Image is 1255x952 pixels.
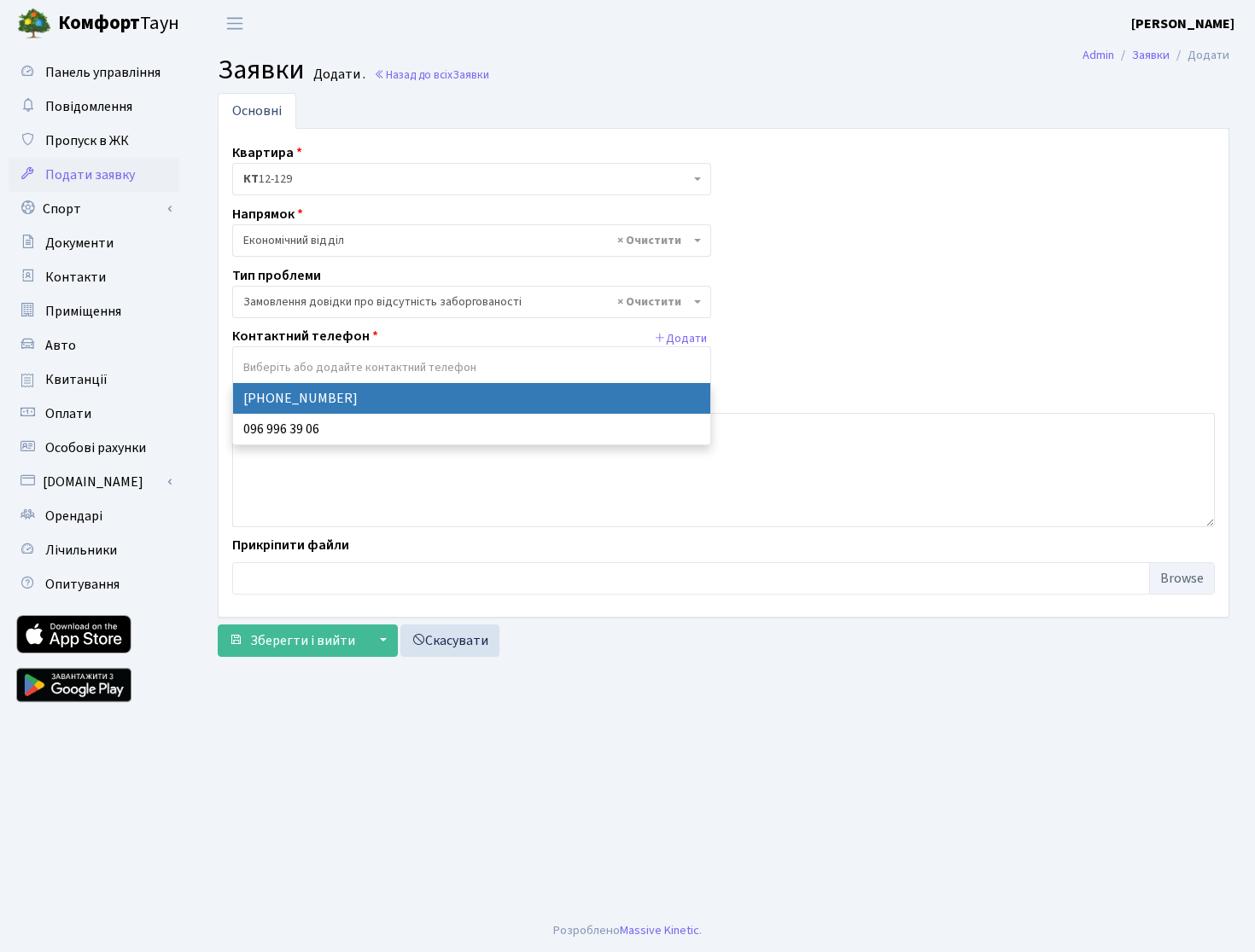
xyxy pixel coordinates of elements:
[45,234,114,253] span: Документи
[9,260,179,294] a: Контакти
[243,171,259,188] b: КТ
[58,9,140,37] b: Комфорт
[17,7,51,41] img: logo.png
[243,293,690,311] span: Замовлення довідки про відсутність заборгованості
[243,171,690,188] span: <b>КТ</b>&nbsp;&nbsp;&nbsp;&nbsp;12-129
[232,286,711,318] span: Замовлення довідки про відсутність заборгованості
[310,67,365,83] small: Додати .
[232,535,349,555] label: Прикріпити файли
[45,336,76,355] span: Авто
[45,541,117,560] span: Лічильники
[9,328,179,363] a: Авто
[1057,38,1255,73] nav: breadcrumb
[9,226,179,260] a: Документи
[9,55,179,90] a: Панель управління
[1132,46,1170,64] a: Заявки
[400,624,499,657] a: Скасувати
[9,294,179,328] a: Приміщення
[650,326,711,352] button: Додати
[1170,46,1229,65] li: Додати
[45,268,106,287] span: Контакти
[45,97,132,116] span: Повідомлення
[218,624,366,657] button: Зберегти і вийти
[9,90,179,124] a: Повідомлення
[45,575,120,594] span: Опитування
[218,50,305,90] span: Заявки
[58,9,179,38] span: Таун
[45,370,108,389] span: Квитанції
[45,302,121,321] span: Приміщення
[9,431,179,465] a: Особові рахунки
[45,165,135,184] span: Подати заявку
[243,232,690,249] span: Економічний відділ
[232,163,711,195] span: <b>КТ</b>&nbsp;&nbsp;&nbsp;&nbsp;12-129
[9,363,179,397] a: Квитанції
[232,142,302,163] label: Квартира
[9,465,179,499] a: [DOMAIN_NAME]
[250,631,355,650] span: Зберегти і вийти
[232,326,378,346] label: Контактний телефон
[617,232,681,249] span: Видалити всі елементи
[9,192,179,226] a: Спорт
[232,265,321,286] label: Тип проблеми
[213,9,256,38] button: Переключити навігацію
[232,224,711,257] span: Економічний відділ
[1083,46,1114,64] a: Admin
[45,404,91,423] span: Оплати
[232,204,303,224] label: Напрямок
[233,383,710,414] li: [PHONE_NUMBER]
[45,438,146,457] span: Особові рахунки
[233,352,710,383] input: Виберіть або додайте контактний телефон
[374,67,489,83] a: Назад до всіхЗаявки
[617,293,681,311] span: Видалити всі елементи
[9,397,179,431] a: Оплати
[553,921,702,940] div: Розроблено .
[452,67,489,83] span: Заявки
[45,507,102,525] span: Орендарі
[9,567,179,601] a: Опитування
[45,131,129,150] span: Пропуск в ЖК
[45,63,161,82] span: Панель управління
[9,124,179,158] a: Пропуск в ЖК
[9,158,179,192] a: Подати заявку
[233,414,710,444] li: 096 996 39 06
[9,533,179,567] a: Лічильники
[9,499,179,533] a: Орендарі
[1131,14,1235,34] a: [PERSON_NAME]
[1131,15,1235,33] b: [PERSON_NAME]
[620,921,699,939] a: Massive Kinetic
[218,93,296,129] a: Основні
